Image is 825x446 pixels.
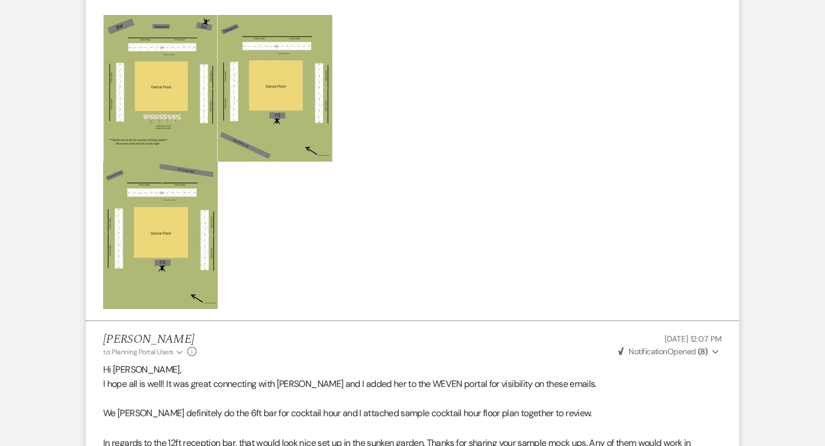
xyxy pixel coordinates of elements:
p: Hi [PERSON_NAME], [103,362,722,377]
img: IMG_7939.jpeg [103,15,218,162]
strong: ( 8 ) [698,346,708,357]
span: Notification [628,346,667,357]
p: We [PERSON_NAME] definitely do the 6ft bar for cocktail hour and I attached sample cocktail hour ... [103,406,722,421]
span: Opened [618,346,708,357]
button: NotificationOpened (8) [616,346,722,358]
h5: [PERSON_NAME] [103,332,197,347]
span: [DATE] 12:07 PM [665,334,722,344]
p: I hope all is well! It was great connecting with [PERSON_NAME] and I added her to the WEVEN porta... [103,377,722,392]
img: IMG_7937.jpeg [218,15,332,162]
img: IMG_7938.jpeg [103,162,218,309]
span: to: Planning Portal Users [103,347,174,357]
button: to: Planning Portal Users [103,347,184,357]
